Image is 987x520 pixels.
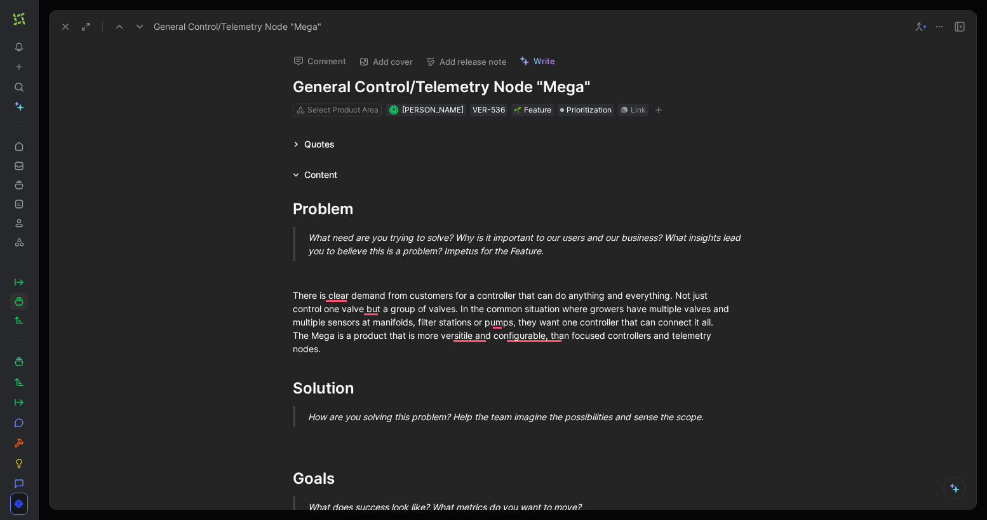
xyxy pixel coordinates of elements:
img: 🌱 [514,106,521,114]
button: Verdi [10,10,28,28]
div: There is clear demand from customers for a controller that can do anything and everything. Not ju... [293,289,732,355]
div: Problem [293,198,732,221]
button: Write [514,52,561,70]
div: Link [631,104,646,116]
div: How are you solving this problem? Help the team imagine the possibilities and sense the scope. [308,410,748,423]
div: What need are you trying to solve? Why is it important to our users and our business? What insigh... [308,231,748,257]
div: Select Product Area [307,104,379,116]
img: Verdi [13,13,25,25]
div: R [390,106,397,113]
div: Content [304,167,337,182]
div: Goals [293,467,732,490]
div: Solution [293,377,732,400]
div: Prioritization [558,104,614,116]
div: Content [288,167,342,182]
div: Quotes [304,137,335,152]
div: Quotes [288,137,340,152]
span: Prioritization [567,104,612,116]
button: Add cover [353,53,419,71]
span: General Control/Telemetry Node "Mega" [154,19,321,34]
span: Write [534,55,555,67]
div: VER-536 [473,104,505,116]
span: [PERSON_NAME] [402,105,464,114]
h1: General Control/Telemetry Node "Mega" [293,77,732,97]
div: Feature [514,104,551,116]
button: Add release note [420,53,513,71]
div: What does success look like? What metrics do you want to move? [308,500,748,514]
button: Comment [288,52,352,70]
div: 🌱Feature [511,104,554,116]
